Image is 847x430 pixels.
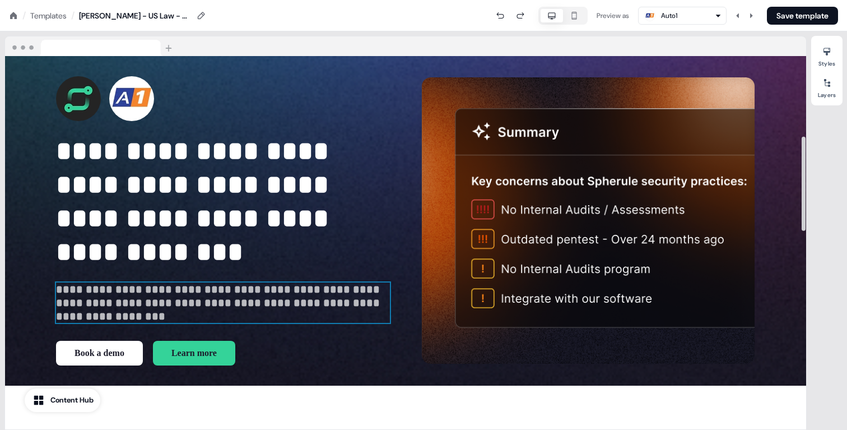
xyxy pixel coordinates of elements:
button: Book a demo [56,341,143,366]
div: Preview as [597,10,629,21]
div: Auto1 [661,10,677,21]
div: Content Hub [50,395,94,406]
button: Styles [811,43,843,67]
div: / [71,10,75,22]
img: Image [421,77,755,364]
div: [PERSON_NAME] - US Law - Userled experiment [79,10,191,21]
div: / [22,10,26,22]
img: Browser topbar [5,36,177,57]
button: Learn more [153,341,235,366]
button: Layers [811,74,843,99]
a: Templates [30,10,67,21]
button: Auto1 [638,7,727,25]
div: Image [421,76,755,366]
button: Content Hub [25,389,100,412]
button: Save template [767,7,838,25]
div: Book a demoLearn more [56,341,390,366]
